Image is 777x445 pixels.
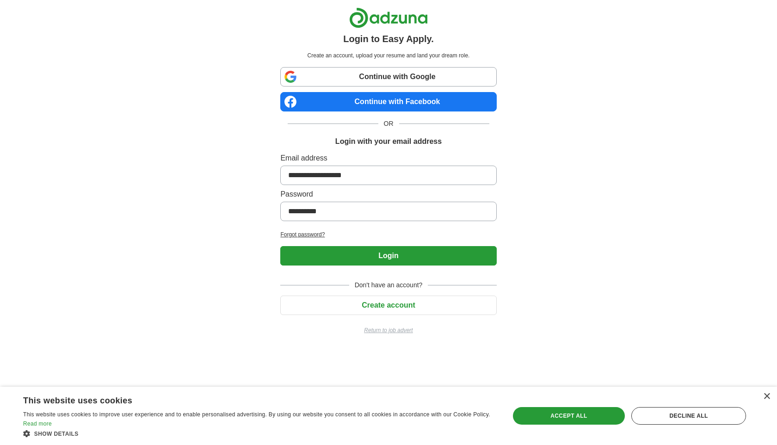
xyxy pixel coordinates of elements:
[23,420,52,427] a: Read more, opens a new window
[280,301,496,309] a: Create account
[280,326,496,334] a: Return to job advert
[282,51,494,60] p: Create an account, upload your resume and land your dream role.
[763,393,770,400] div: Close
[280,246,496,266] button: Login
[280,230,496,239] a: Forgot password?
[343,32,434,46] h1: Login to Easy Apply.
[23,392,472,406] div: This website uses cookies
[23,429,495,438] div: Show details
[34,431,79,437] span: Show details
[280,67,496,87] a: Continue with Google
[280,189,496,200] label: Password
[513,407,625,425] div: Accept all
[631,407,746,425] div: Decline all
[378,119,399,129] span: OR
[349,280,428,290] span: Don't have an account?
[23,411,490,418] span: This website uses cookies to improve user experience and to enable personalised advertising. By u...
[280,92,496,111] a: Continue with Facebook
[349,7,428,28] img: Adzuna logo
[280,153,496,164] label: Email address
[280,296,496,315] button: Create account
[335,136,442,147] h1: Login with your email address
